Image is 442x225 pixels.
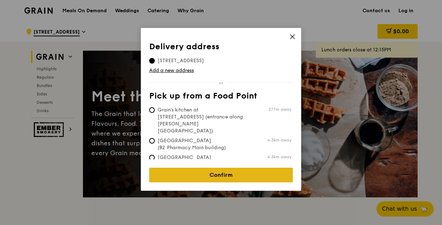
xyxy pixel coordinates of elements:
span: 4.3km away [267,154,291,160]
span: [GEOGRAPHIC_DATA] (B2 Pharmacy Main building) [149,137,253,151]
a: Add a new address [149,67,293,74]
input: [GEOGRAPHIC_DATA] (B2 Pharmacy Main building)4.3km away [149,138,155,144]
th: Pick up from a Food Point [149,91,293,104]
th: Delivery address [149,42,293,55]
span: [GEOGRAPHIC_DATA] (Level 1 [PERSON_NAME] block drop-off point) [149,154,253,175]
input: [STREET_ADDRESS] [149,58,155,64]
span: 4.3km away [267,137,291,143]
input: [GEOGRAPHIC_DATA] (Level 1 [PERSON_NAME] block drop-off point)4.3km away [149,155,155,160]
span: Grain's kitchen at [STREET_ADDRESS] (entrance along [PERSON_NAME][GEOGRAPHIC_DATA]) [149,107,253,135]
span: [STREET_ADDRESS] [149,57,212,64]
a: Confirm [149,168,293,182]
span: 277m away [268,107,291,112]
input: Grain's kitchen at [STREET_ADDRESS] (entrance along [PERSON_NAME][GEOGRAPHIC_DATA])277m away [149,107,155,113]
